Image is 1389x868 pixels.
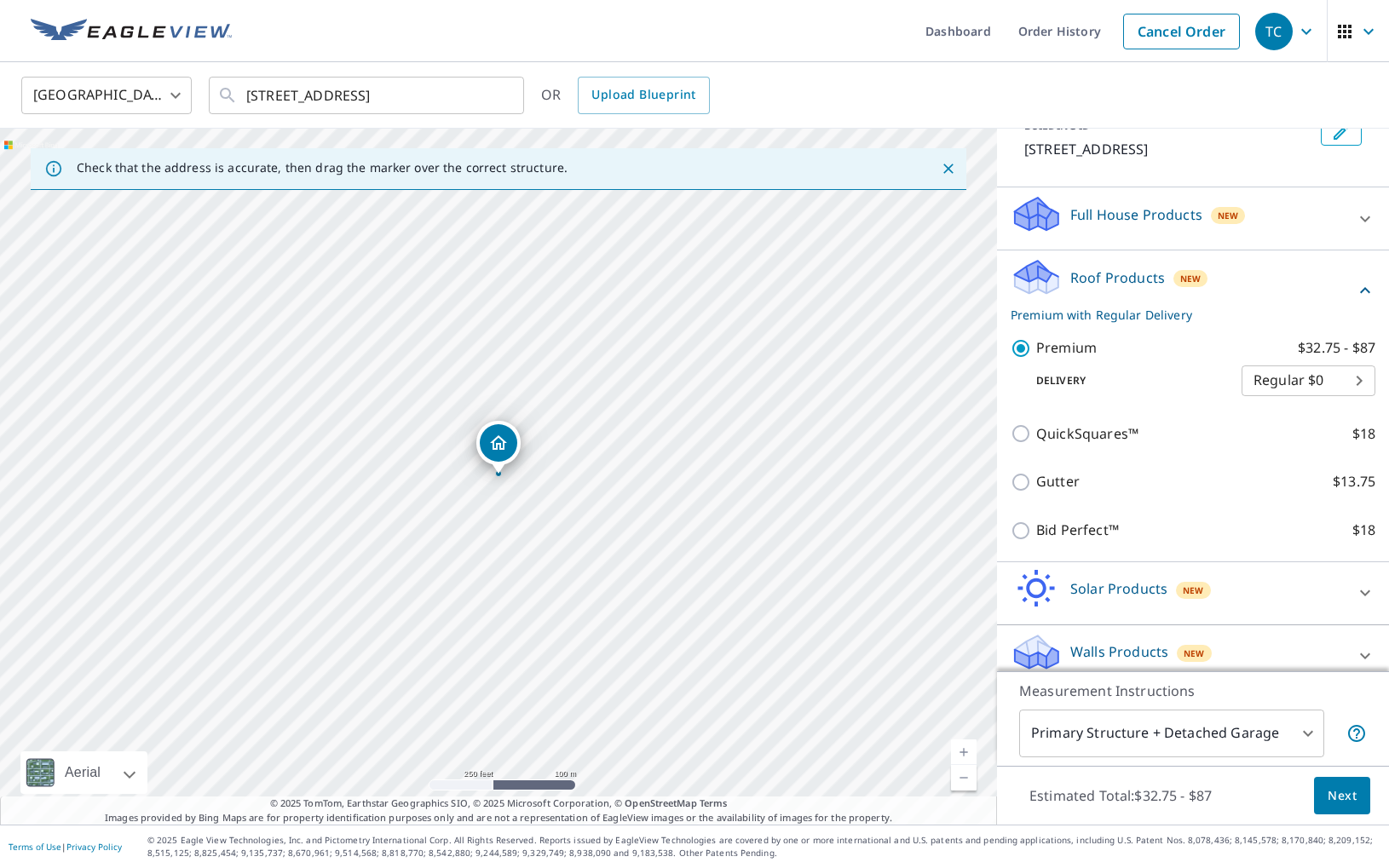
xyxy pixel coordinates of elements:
[147,834,1380,859] p: © 2025 Eagle View Technologies, Inc. and Pictometry International Corp. All Rights Reserved. Repo...
[937,158,960,180] button: Close
[20,751,147,794] div: Aerial
[1184,647,1205,660] span: New
[1180,272,1202,285] span: New
[591,84,695,106] span: Upload Blueprint
[60,751,106,794] div: Aerial
[1036,520,1119,541] p: Bid Perfect™
[9,841,61,853] a: Terms of Use
[578,77,709,114] a: Upload Blueprint
[270,796,728,811] span: © 2025 TomTom, Earthstar Geographics SIO, © 2025 Microsoft Corporation, ©
[66,841,122,853] a: Privacy Policy
[1036,471,1080,492] p: Gutter
[1070,267,1165,288] p: Roof Products
[1024,139,1314,159] p: [STREET_ADDRESS]
[246,72,489,119] input: Search by address or latitude-longitude
[21,72,192,119] div: [GEOGRAPHIC_DATA]
[9,842,122,852] p: |
[77,160,568,175] p: Check that the address is accurate, then drag the marker over the correct structure.
[1019,681,1367,701] p: Measurement Instructions
[1011,569,1375,618] div: Solar ProductsNew
[1321,118,1362,146] button: Edit building 1
[1070,204,1202,225] p: Full House Products
[1070,578,1167,599] p: Solar Products
[1328,785,1357,807] span: Next
[625,796,696,809] a: OpenStreetMap
[1183,583,1204,597] span: New
[476,421,521,474] div: Dropped pin, building 1, Residential property, 8448 Oak Crossing Dr W Jacksonville, FL 32244
[1011,257,1375,324] div: Roof ProductsNewPremium with Regular Delivery
[1011,306,1355,324] p: Premium with Regular Delivery
[1333,471,1375,492] p: $13.75
[1016,777,1225,814] p: Estimated Total: $32.75 - $87
[31,19,232,44] img: EV Logo
[1011,194,1375,243] div: Full House ProductsNew
[1314,777,1370,815] button: Next
[1123,14,1240,49] a: Cancel Order
[1352,520,1375,541] p: $18
[1019,710,1324,757] div: Primary Structure + Detached Garage
[1036,423,1138,445] p: QuickSquares™
[700,796,728,809] a: Terms
[951,739,977,765] a: Current Level 17, Zoom In
[1011,373,1242,388] p: Delivery
[1346,723,1367,744] span: Your report will include the primary structure and a detached garage if one exists.
[1352,423,1375,445] p: $18
[1255,13,1293,50] div: TC
[1036,337,1097,359] p: Premium
[541,77,710,114] div: OR
[1218,209,1239,222] span: New
[1070,641,1168,662] p: Walls Products
[1011,632,1375,681] div: Walls ProductsNew
[1242,357,1375,405] div: Regular $0
[951,765,977,790] a: Current Level 17, Zoom Out
[1298,337,1375,359] p: $32.75 - $87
